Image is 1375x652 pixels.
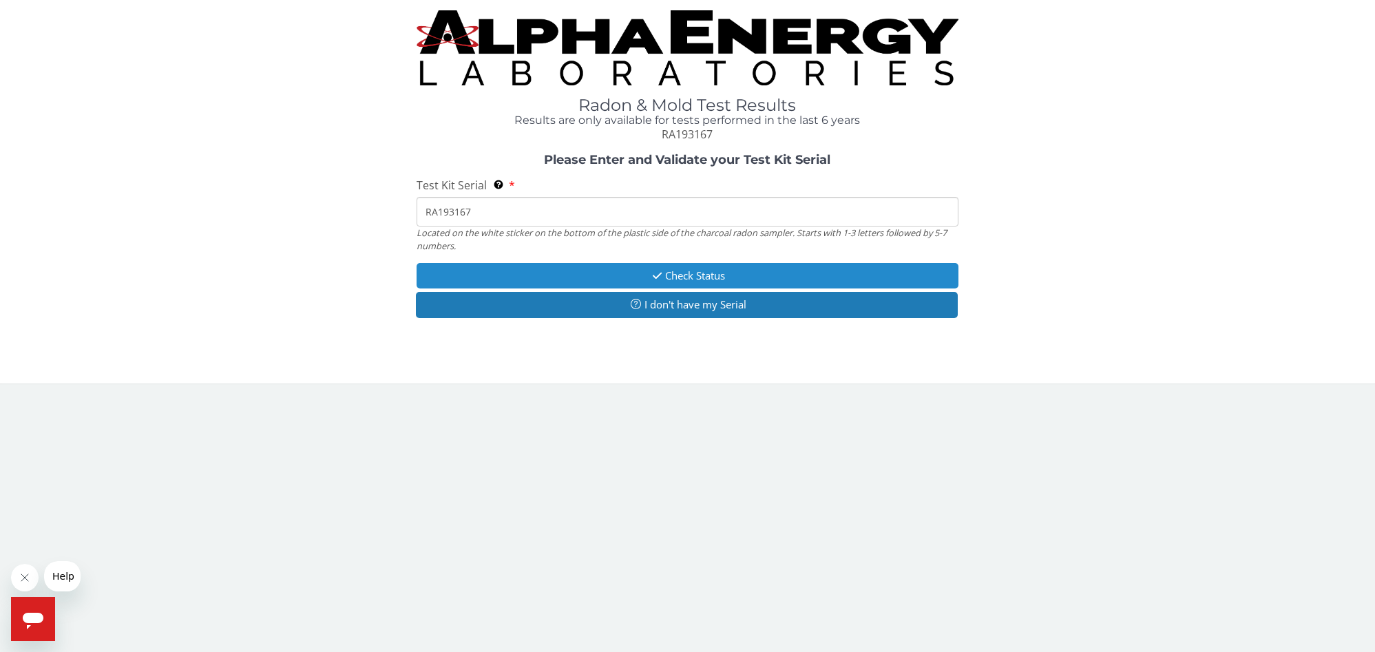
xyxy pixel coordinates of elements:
[11,597,55,641] iframe: Button to launch messaging window
[662,127,713,142] span: RA193167
[417,227,958,252] div: Located on the white sticker on the bottom of the plastic side of the charcoal radon sampler. Sta...
[416,292,958,317] button: I don't have my Serial
[417,178,487,193] span: Test Kit Serial
[417,10,958,85] img: TightCrop.jpg
[417,263,958,288] button: Check Status
[44,561,81,591] iframe: Message from company
[417,114,958,127] h4: Results are only available for tests performed in the last 6 years
[544,152,830,167] strong: Please Enter and Validate your Test Kit Serial
[11,564,39,591] iframe: Close message
[417,96,958,114] h1: Radon & Mold Test Results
